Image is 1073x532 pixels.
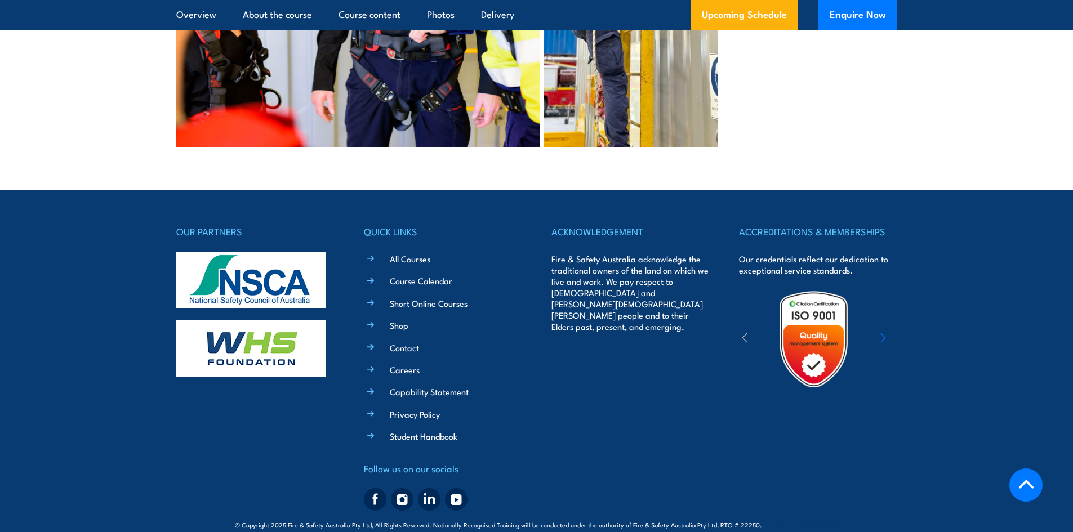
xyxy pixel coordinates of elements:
h4: Follow us on our socials [364,461,522,476]
a: All Courses [390,253,430,265]
p: Our credentials reflect our dedication to exceptional service standards. [739,253,897,276]
a: Student Handbook [390,430,457,442]
h4: ACKNOWLEDGEMENT [551,223,709,239]
h4: ACCREDITATIONS & MEMBERSHIPS [739,223,897,239]
h4: QUICK LINKS [364,223,522,239]
p: Fire & Safety Australia acknowledge the traditional owners of the land on which we live and work.... [551,253,709,332]
span: © Copyright 2025 Fire & Safety Australia Pty Ltd, All Rights Reserved. Nationally Recognised Trai... [235,519,838,530]
a: Shop [390,319,408,331]
a: Contact [390,342,419,354]
span: Site: [775,520,838,529]
img: whs-logo-footer [176,320,326,377]
a: Course Calendar [390,275,452,287]
a: Short Online Courses [390,297,468,309]
img: ewpa-logo [863,320,961,359]
h4: OUR PARTNERS [176,223,334,239]
img: Untitled design (19) [764,290,863,388]
img: nsca-logo-footer [176,252,326,308]
a: Privacy Policy [390,408,440,420]
a: Capability Statement [390,386,469,397]
a: Careers [390,364,420,375]
a: KND Digital [799,518,838,530]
